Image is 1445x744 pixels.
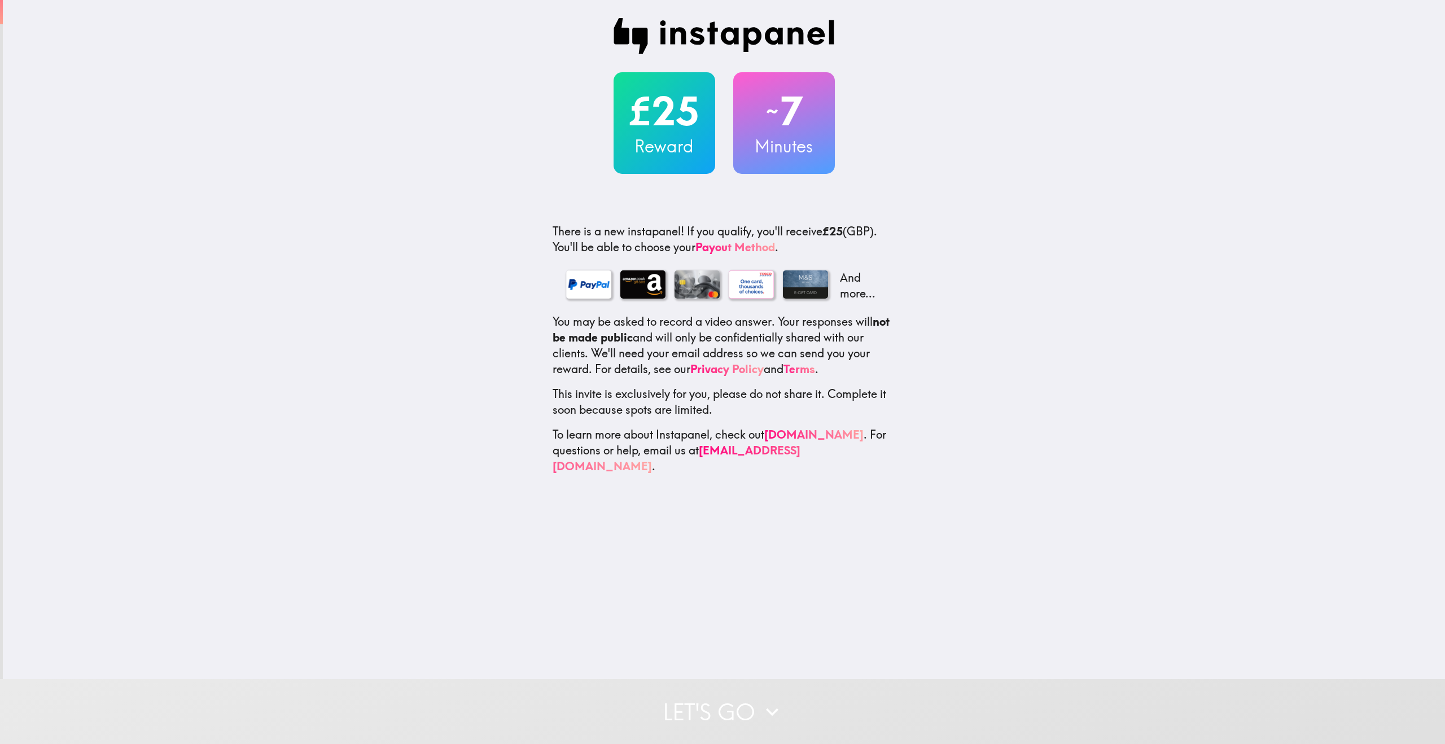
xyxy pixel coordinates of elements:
[614,134,715,158] h3: Reward
[822,224,843,238] b: £25
[553,427,896,474] p: To learn more about Instapanel, check out . For questions or help, email us at .
[614,18,835,54] img: Instapanel
[553,314,896,377] p: You may be asked to record a video answer. Your responses will and will only be confidentially sh...
[553,224,684,238] span: There is a new instapanel!
[733,134,835,158] h3: Minutes
[553,386,896,418] p: This invite is exclusively for you, please do not share it. Complete it soon because spots are li...
[553,443,800,473] a: [EMAIL_ADDRESS][DOMAIN_NAME]
[553,224,896,255] p: If you qualify, you'll receive (GBP) . You'll be able to choose your .
[837,270,882,301] p: And more...
[764,427,864,441] a: [DOMAIN_NAME]
[783,362,815,376] a: Terms
[695,240,775,254] a: Payout Method
[553,314,890,344] b: not be made public
[764,94,780,128] span: ~
[614,88,715,134] h2: £25
[733,88,835,134] h2: 7
[690,362,764,376] a: Privacy Policy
